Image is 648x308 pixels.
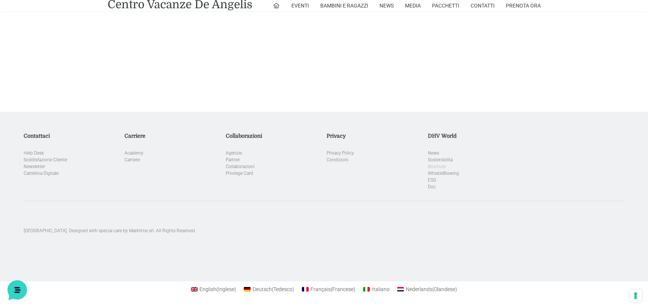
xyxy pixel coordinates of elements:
[253,286,272,292] span: Deutsch
[116,84,138,91] p: 10 mo ago
[310,286,331,292] span: Français
[12,137,51,143] span: Find an Answer
[124,157,140,162] a: Carriere
[428,177,436,183] a: ESG
[432,286,434,292] span: (
[124,133,220,139] h5: Carriere
[121,72,138,78] a: See all
[17,153,123,160] input: Search for an Article...
[116,249,126,256] p: Help
[9,81,141,104] a: [PERSON_NAME]Ciao! Benvenuto al [GEOGRAPHIC_DATA]! Come posso aiutarti!10 mo ago
[226,133,321,139] h5: Collaborazioni
[24,227,625,234] p: [GEOGRAPHIC_DATA]. Designed with special care by Marktime srl. All Rights Reserved.
[406,286,432,292] span: Nederlands
[372,286,390,292] span: Italiano
[31,93,112,101] p: Ciao! Benvenuto al [GEOGRAPHIC_DATA]! Come posso aiutarti!
[393,284,461,294] a: Switch to Olandese
[52,239,98,256] button: Messages
[428,133,523,139] h5: DHV World
[226,157,240,162] a: Partner
[6,45,126,60] p: La nostra missione è rendere la tua esperienza straordinaria!
[93,137,138,143] a: Open Help Center
[354,286,355,292] span: )
[216,286,236,292] span: Inglese
[24,157,67,162] a: Soddisfazione Cliente
[428,171,459,176] a: WhistleBlowing
[64,249,86,256] p: Messages
[298,284,360,294] a: Switch to Francese
[24,171,58,176] a: Cartellina Digitale
[12,107,138,122] button: Start a Conversation
[327,157,348,162] a: Condizioni
[226,150,242,156] a: Agenzie
[31,84,112,92] span: [PERSON_NAME]
[24,150,44,156] a: Help Desk
[629,289,642,302] button: Le tue preferenze relative al consenso per le tecnologie di tracciamento
[428,150,439,156] a: News
[6,279,28,301] iframe: Customerly Messenger Launcher
[428,184,436,189] a: Doc
[428,157,453,162] a: Sostenibilità
[428,164,446,169] a: Brochure
[272,286,294,292] span: Tedesco
[432,286,457,292] span: Olandese
[187,284,240,294] a: Switch to Inglese
[226,171,253,176] a: Privilege Card
[240,284,298,294] a: Switch to Tedesco
[54,111,105,117] span: Start a Conversation
[216,286,218,292] span: (
[12,85,27,100] img: light
[272,286,273,292] span: (
[327,150,354,156] a: Privacy Policy
[6,239,52,256] button: Home
[6,6,126,42] h2: Hello from [GEOGRAPHIC_DATA] 👋
[24,164,45,169] a: Newsletter
[331,286,332,292] span: (
[234,286,236,292] span: )
[22,249,35,256] p: Home
[331,286,355,292] span: Francese
[98,239,144,256] button: Help
[12,72,61,78] span: Your Conversations
[292,286,294,292] span: )
[455,286,457,292] span: )
[199,286,216,292] span: English
[226,164,255,169] a: Collaborazioni
[24,133,119,139] h5: Contattaci
[327,133,422,139] h5: Privacy
[124,150,143,156] a: Academy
